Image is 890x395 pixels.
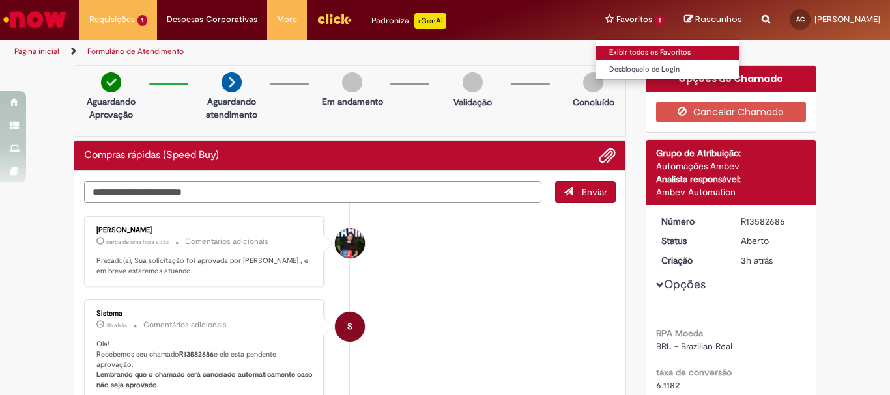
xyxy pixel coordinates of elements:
[599,147,616,164] button: Adicionar anexos
[656,159,807,172] div: Automações Ambev
[317,9,352,29] img: click_logo_yellow_360x200.png
[84,181,541,203] textarea: Digite sua mensagem aqui...
[656,185,807,198] div: Ambev Automation
[656,172,807,185] div: Analista responsável:
[656,327,703,339] b: RPA Moeda
[652,234,732,247] dt: Status
[322,95,383,108] p: Em andamento
[453,96,492,109] p: Validação
[656,366,732,378] b: taxa de conversão
[335,312,365,342] div: System
[14,46,59,57] a: Página inicial
[371,13,446,29] div: Padroniza
[573,96,614,109] p: Concluído
[583,72,603,92] img: img-circle-grey.png
[596,62,739,77] a: Desbloqueio de Login
[277,13,297,26] span: More
[655,15,665,26] span: 1
[106,238,169,246] span: cerca de uma hora atrás
[96,339,313,390] p: Olá! Recebemos seu chamado e ele esta pendente aprovação.
[167,13,257,26] span: Despesas Corporativas
[10,40,584,64] ul: Trilhas de página
[684,14,742,26] a: Rascunhos
[695,13,742,25] span: Rascunhos
[741,254,773,266] time: 30/09/2025 16:12:41
[96,370,315,390] b: Lembrando que o chamado será cancelado automaticamente caso não seja aprovado.
[179,349,214,359] b: R13582686
[656,340,732,352] span: BRL - Brazilian Real
[79,95,143,121] p: Aguardando Aprovação
[335,228,365,258] div: Thaina Teixeira Klein
[741,234,801,247] div: Aberto
[814,14,880,25] span: [PERSON_NAME]
[106,321,127,329] span: 3h atrás
[1,7,68,33] img: ServiceNow
[652,215,732,228] dt: Número
[656,146,807,159] div: Grupo de Atribuição:
[463,72,483,92] img: img-circle-grey.png
[555,181,616,203] button: Enviar
[96,226,313,234] div: [PERSON_NAME]
[185,236,268,247] small: Comentários adicionais
[342,72,362,92] img: img-circle-grey.png
[200,95,263,121] p: Aguardando atendimento
[596,46,739,60] a: Exibir todos os Favoritos
[347,311,352,342] span: S
[616,13,652,26] span: Favoritos
[101,72,121,92] img: check-circle-green.png
[741,254,773,266] span: 3h atrás
[106,321,127,329] time: 30/09/2025 16:12:54
[582,186,607,198] span: Enviar
[89,13,135,26] span: Requisições
[137,15,147,26] span: 1
[656,102,807,122] button: Cancelar Chamado
[96,256,313,276] p: Prezado(a), Sua solicitação foi aprovada por [PERSON_NAME] , e em breve estaremos atuando.
[143,320,227,331] small: Comentários adicionais
[596,39,739,80] ul: Favoritos
[87,46,184,57] a: Formulário de Atendimento
[741,215,801,228] div: R13582686
[796,15,805,23] span: AC
[222,72,242,92] img: arrow-next.png
[741,254,801,267] div: 30/09/2025 15:12:41
[414,13,446,29] p: +GenAi
[84,150,219,161] h2: Compras rápidas (Speed Buy) Histórico de tíquete
[652,254,732,267] dt: Criação
[656,379,680,391] span: 6.1182
[96,310,313,318] div: Sistema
